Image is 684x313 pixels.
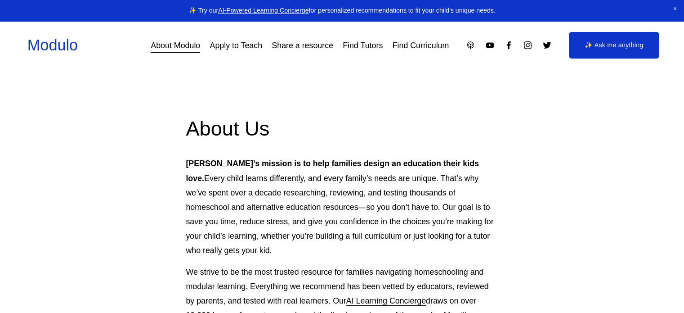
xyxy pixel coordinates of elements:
a: About Modulo [151,37,200,54]
a: AI-Powered Learning Concierge [218,7,308,14]
a: Facebook [504,41,514,50]
a: Apply to Teach [210,37,263,54]
strong: [PERSON_NAME]’s mission is to help families design an education their kids love. [186,159,481,182]
a: ✨ Ask me anything [569,32,659,59]
a: YouTube [485,41,495,50]
h2: About Us [186,115,498,142]
a: Share a resource [272,37,333,54]
a: Instagram [523,41,532,50]
a: Find Curriculum [393,37,449,54]
a: Modulo [27,36,78,54]
a: Apple Podcasts [466,41,475,50]
a: Find Tutors [343,37,383,54]
a: Twitter [542,41,552,50]
a: AI Learning Concierge [346,296,426,305]
p: Every child learns differently, and every family’s needs are unique. That’s why we’ve spent over ... [186,156,498,258]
